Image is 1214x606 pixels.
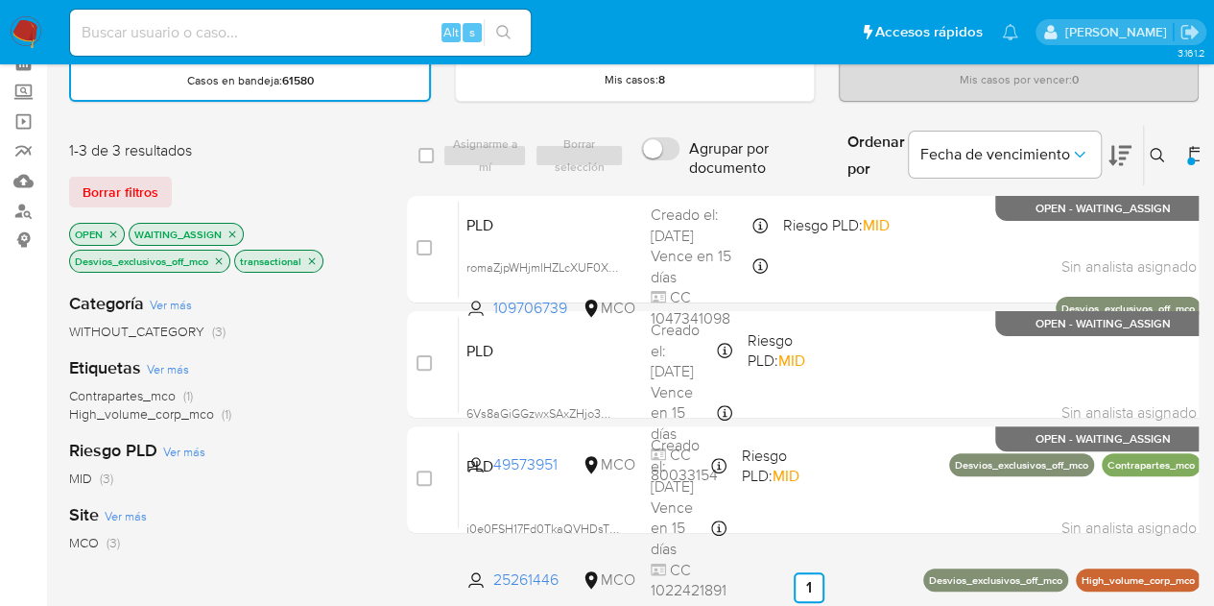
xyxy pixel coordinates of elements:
[1179,22,1200,42] a: Salir
[875,22,983,42] span: Accesos rápidos
[484,19,523,46] button: search-icon
[469,23,475,41] span: s
[70,20,531,45] input: Buscar usuario o caso...
[443,23,459,41] span: Alt
[1002,24,1018,40] a: Notificaciones
[1064,23,1173,41] p: marcela.perdomo@mercadolibre.com.co
[1177,45,1204,61] span: 3.161.2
